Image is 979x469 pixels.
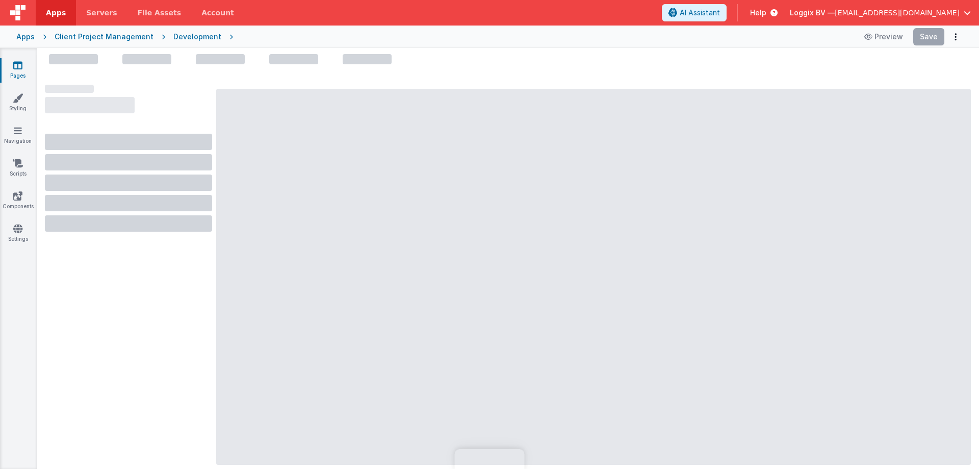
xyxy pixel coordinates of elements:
span: Help [750,8,766,18]
span: File Assets [138,8,182,18]
span: Apps [46,8,66,18]
div: Apps [16,32,35,42]
button: Save [913,28,944,45]
button: Loggix BV — [EMAIL_ADDRESS][DOMAIN_NAME] [790,8,971,18]
button: AI Assistant [662,4,727,21]
div: Client Project Management [55,32,153,42]
span: Servers [86,8,117,18]
button: Options [948,30,963,44]
span: [EMAIL_ADDRESS][DOMAIN_NAME] [835,8,960,18]
span: Loggix BV — [790,8,835,18]
span: AI Assistant [680,8,720,18]
button: Preview [858,29,909,45]
div: Development [173,32,221,42]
